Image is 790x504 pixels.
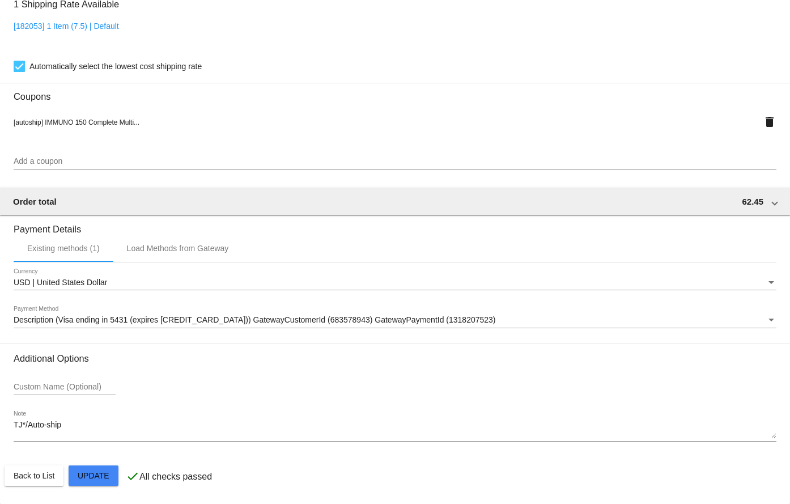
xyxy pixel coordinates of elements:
[5,465,63,486] button: Back to List
[27,244,100,253] div: Existing methods (1)
[14,22,119,31] a: [182053] 1 Item (7.5) | Default
[126,469,139,483] mat-icon: check
[14,118,139,126] span: [autoship] IMMUNO 150 Complete Multi...
[14,215,776,235] h3: Payment Details
[78,471,109,480] span: Update
[13,197,57,206] span: Order total
[69,465,118,486] button: Update
[14,157,776,166] input: Add a coupon
[14,316,776,325] mat-select: Payment Method
[14,471,54,480] span: Back to List
[14,278,776,287] mat-select: Currency
[742,197,763,206] span: 62.45
[14,278,107,287] span: USD | United States Dollar
[14,353,776,364] h3: Additional Options
[14,83,776,102] h3: Coupons
[14,315,496,324] span: Description (Visa ending in 5431 (expires [CREDIT_CARD_DATA])) GatewayCustomerId (683578943) Gate...
[139,472,212,482] p: All checks passed
[127,244,229,253] div: Load Methods from Gateway
[763,115,776,129] mat-icon: delete
[14,383,116,392] input: Custom Name (Optional)
[29,60,202,73] span: Automatically select the lowest cost shipping rate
